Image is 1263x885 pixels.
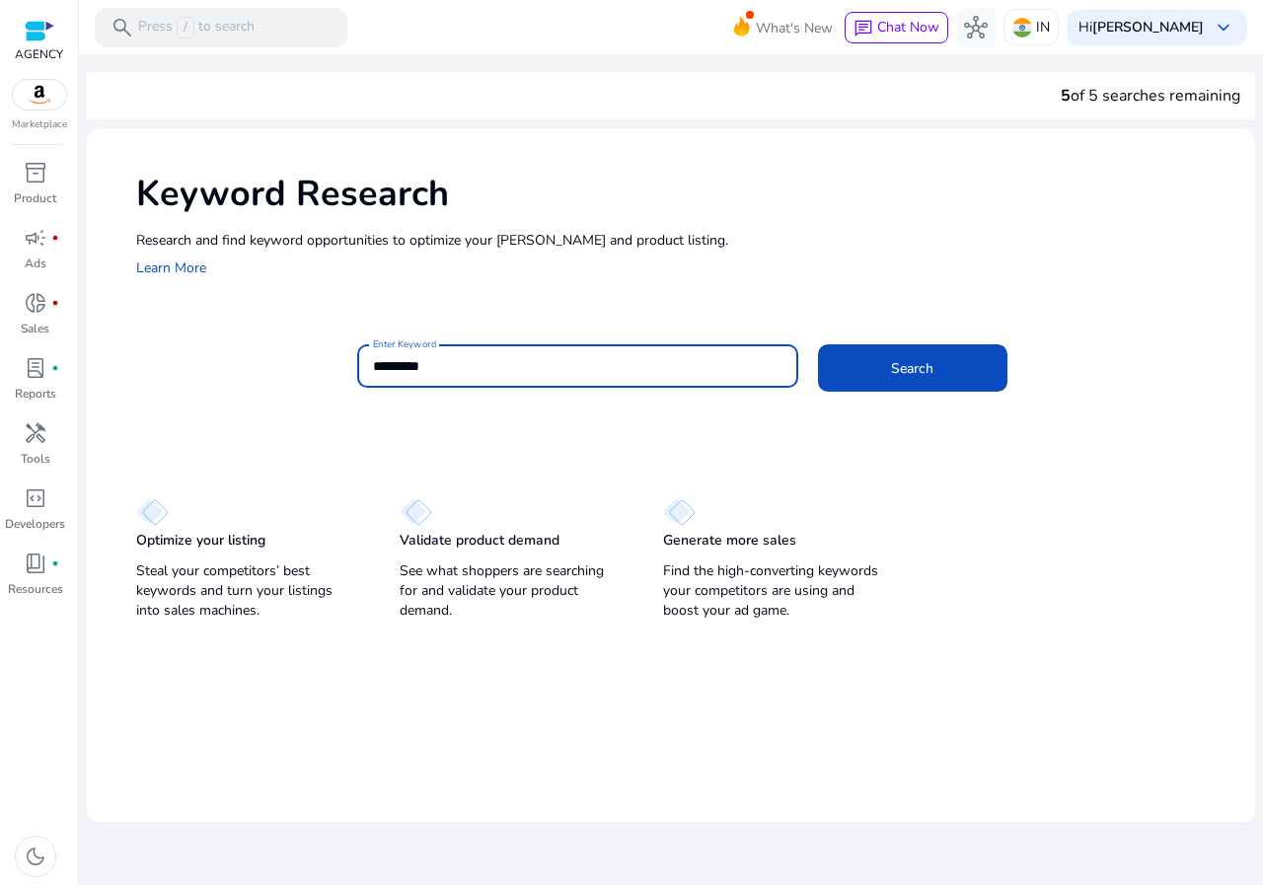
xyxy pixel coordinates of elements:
[12,117,67,132] p: Marketplace
[24,552,47,575] span: book_4
[136,561,360,621] p: Steal your competitors’ best keywords and turn your listings into sales machines.
[138,17,255,38] p: Press to search
[15,45,63,63] p: AGENCY
[177,17,194,38] span: /
[24,226,47,250] span: campaign
[136,498,169,526] img: diamond.svg
[24,356,47,380] span: lab_profile
[51,559,59,567] span: fiber_manual_record
[111,16,134,39] span: search
[51,234,59,242] span: fiber_manual_record
[373,337,436,351] mat-label: Enter Keyword
[818,344,1007,392] button: Search
[1061,85,1071,107] span: 5
[663,531,796,551] p: Generate more sales
[51,299,59,307] span: fiber_manual_record
[8,580,63,598] p: Resources
[24,291,47,315] span: donut_small
[24,845,47,868] span: dark_mode
[13,80,66,110] img: amazon.svg
[1078,21,1204,35] p: Hi
[1092,18,1204,37] b: [PERSON_NAME]
[21,320,49,337] p: Sales
[24,421,47,445] span: handyman
[877,18,939,37] span: Chat Now
[1212,16,1235,39] span: keyboard_arrow_down
[21,450,50,468] p: Tools
[756,11,833,45] span: What's New
[24,486,47,510] span: code_blocks
[5,515,65,533] p: Developers
[24,161,47,184] span: inventory_2
[1012,18,1032,37] img: in.svg
[964,16,988,39] span: hub
[663,561,887,621] p: Find the high-converting keywords your competitors are using and boost your ad game.
[136,258,206,277] a: Learn More
[400,531,559,551] p: Validate product demand
[845,12,948,43] button: chatChat Now
[891,358,933,379] span: Search
[136,173,1235,215] h1: Keyword Research
[400,561,624,621] p: See what shoppers are searching for and validate your product demand.
[663,498,696,526] img: diamond.svg
[136,531,265,551] p: Optimize your listing
[136,230,1235,251] p: Research and find keyword opportunities to optimize your [PERSON_NAME] and product listing.
[15,385,56,403] p: Reports
[956,8,996,47] button: hub
[854,19,873,38] span: chat
[1061,84,1240,108] div: of 5 searches remaining
[14,189,56,207] p: Product
[1036,10,1050,44] p: IN
[51,364,59,372] span: fiber_manual_record
[400,498,432,526] img: diamond.svg
[25,255,46,272] p: Ads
